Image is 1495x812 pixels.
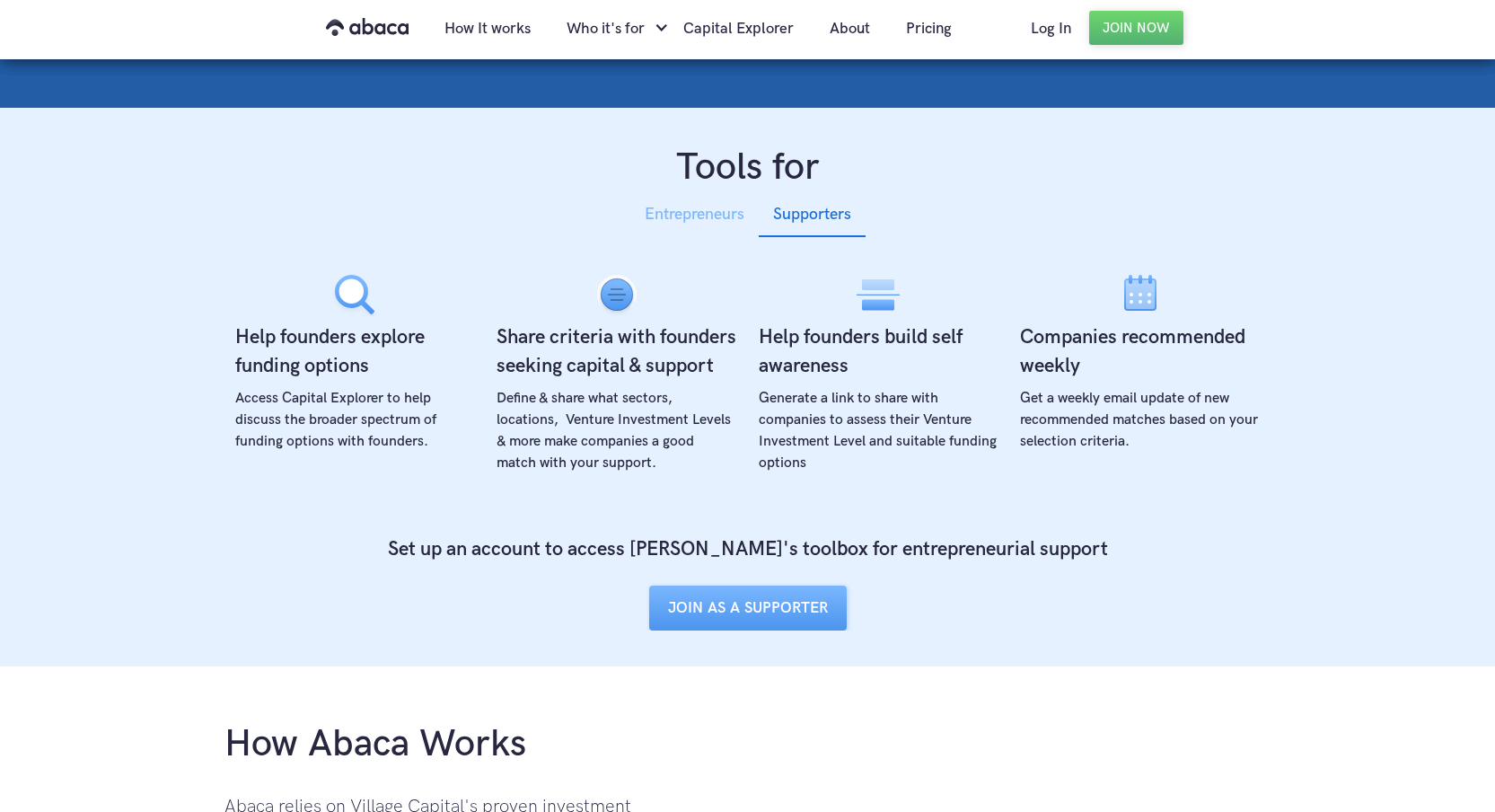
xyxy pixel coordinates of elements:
h1: How Abaca Works [224,720,526,769]
h1: Tools for [224,144,1271,192]
div: Get a weekly email update of new recommended matches based on your selection criteria. [1020,388,1260,453]
div: Entrepreneurs [645,201,744,228]
div: Generate a link to share with companies to assess their Venture Investment Level and suitable fun... [759,388,998,474]
h4: Share criteria with founders seeking capital & support [497,323,736,381]
h4: Help founders build self awareness [759,323,998,381]
a: Join Now [1089,11,1183,45]
div: Define & share what sectors, locations, Venture Investment Levels & more make companies a good ma... [497,388,736,474]
h4: Help founders explore funding options [235,323,475,381]
h4: Set up an account to access [PERSON_NAME]'s toolbox for entrepreneurial support [388,535,1108,564]
div: Access Capital Explorer to help discuss the broader spectrum of funding options with founders. [235,388,475,453]
a: JOIN AS A SUPPORTER [649,586,847,631]
div: Supporters [773,201,851,228]
h4: Companies recommended weekly [1020,323,1260,381]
